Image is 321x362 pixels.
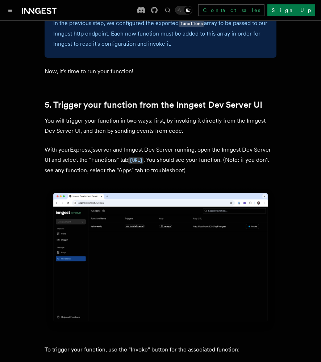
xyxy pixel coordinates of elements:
button: Toggle navigation [6,6,14,15]
p: Now, it's time to run your function! [45,66,276,77]
a: Contact sales [198,4,264,16]
p: To trigger your function, use the "Invoke" button for the associated function: [45,345,276,355]
button: Find something... [163,6,172,15]
a: [URL] [128,156,143,163]
code: [URL] [128,157,143,164]
code: functions [179,21,204,27]
a: 5. Trigger your function from the Inngest Dev Server UI [45,100,262,110]
a: Sign Up [267,4,315,16]
p: With your Express.js server and Inngest Dev Server running, open the Inngest Dev Server UI and se... [45,145,276,176]
img: Inngest Dev Server web interface's functions tab with functions listed [45,187,276,333]
p: You will trigger your function in two ways: first, by invoking it directly from the Inngest Dev S... [45,116,276,136]
button: Toggle dark mode [175,6,192,15]
p: In the previous step, we configured the exported array to be passed to our Inngest http endpoint.... [53,18,268,49]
